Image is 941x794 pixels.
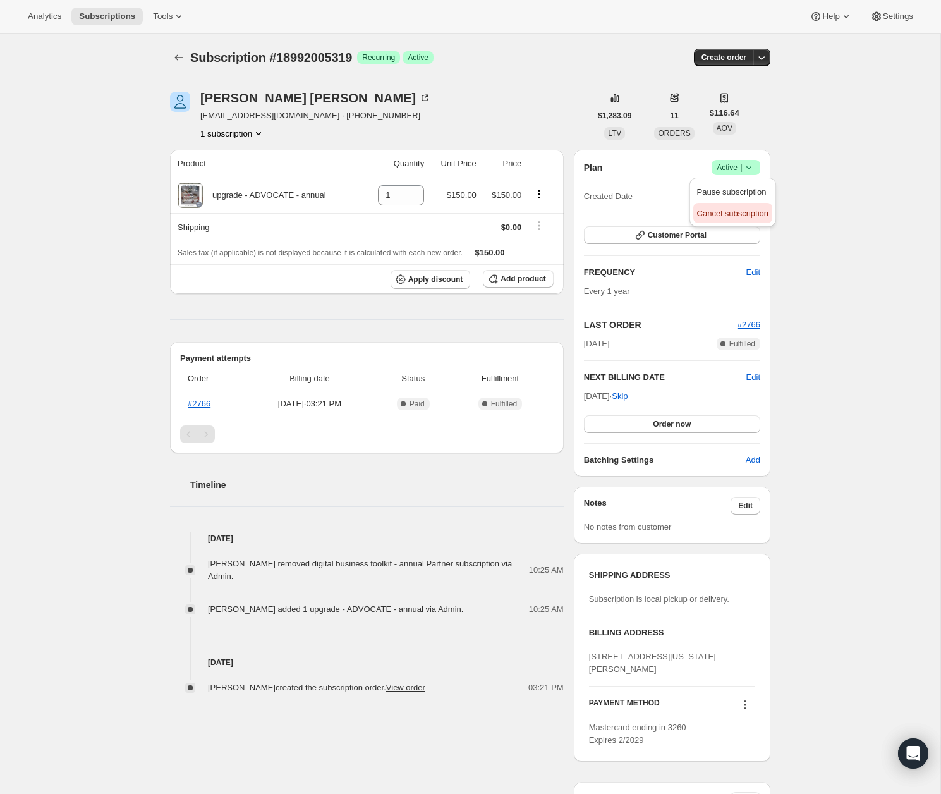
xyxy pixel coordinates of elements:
[584,226,760,244] button: Customer Portal
[362,52,395,63] span: Recurring
[608,129,621,138] span: LTV
[738,319,760,331] button: #2766
[529,564,564,577] span: 10:25 AM
[454,372,545,385] span: Fulfillment
[480,150,525,178] th: Price
[410,399,425,409] span: Paid
[248,398,372,410] span: [DATE] · 03:21 PM
[408,274,463,284] span: Apply discount
[590,107,639,125] button: $1,283.09
[428,150,480,178] th: Unit Price
[697,187,767,197] span: Pause subscription
[883,11,913,21] span: Settings
[208,604,463,614] span: [PERSON_NAME] added 1 upgrade - ADVOCATE - annual via Admin.
[208,683,425,692] span: [PERSON_NAME] created the subscription order.
[589,626,755,639] h3: BILLING ADDRESS
[584,391,628,401] span: [DATE] ·
[529,603,564,616] span: 10:25 AM
[802,8,859,25] button: Help
[589,723,686,745] span: Mastercard ending in 3260 Expires 2/2029
[483,270,553,288] button: Add product
[584,319,738,331] h2: LAST ORDER
[746,371,760,384] button: Edit
[20,8,69,25] button: Analytics
[584,497,731,515] h3: Notes
[717,124,732,133] span: AOV
[584,161,603,174] h2: Plan
[248,372,372,385] span: Billing date
[738,320,760,329] a: #2766
[408,52,428,63] span: Active
[738,450,768,470] button: Add
[731,497,760,515] button: Edit
[694,49,754,66] button: Create order
[662,107,686,125] button: 11
[208,559,512,581] span: [PERSON_NAME] removed digital business toolkit - annual Partner subscription via Admin.
[741,162,743,173] span: |
[822,11,839,21] span: Help
[170,213,363,241] th: Shipping
[180,425,554,443] nav: Pagination
[528,681,564,694] span: 03:21 PM
[612,390,628,403] span: Skip
[501,223,522,232] span: $0.00
[898,738,928,769] div: Open Intercom Messenger
[391,270,471,289] button: Apply discount
[693,203,772,223] button: Cancel subscription
[529,219,549,233] button: Shipping actions
[153,11,173,21] span: Tools
[379,372,447,385] span: Status
[529,187,549,201] button: Product actions
[28,11,61,21] span: Analytics
[145,8,193,25] button: Tools
[170,150,363,178] th: Product
[738,501,753,511] span: Edit
[584,266,746,279] h2: FREQUENCY
[648,230,707,240] span: Customer Portal
[598,111,631,121] span: $1,283.09
[589,569,755,582] h3: SHIPPING ADDRESS
[180,365,244,393] th: Order
[584,415,760,433] button: Order now
[492,190,521,200] span: $150.00
[79,11,135,21] span: Subscriptions
[363,150,428,178] th: Quantity
[653,419,691,429] span: Order now
[717,161,755,174] span: Active
[200,109,431,122] span: [EMAIL_ADDRESS][DOMAIN_NAME] · [PHONE_NUMBER]
[386,683,425,692] a: View order
[739,262,768,283] button: Edit
[604,386,635,406] button: Skip
[203,189,326,202] div: upgrade - ADVOCATE - annual
[584,190,633,203] span: Created Date
[746,454,760,467] span: Add
[447,190,477,200] span: $150.00
[170,532,564,545] h4: [DATE]
[491,399,517,409] span: Fulfilled
[693,181,772,202] button: Pause subscription
[170,49,188,66] button: Subscriptions
[589,698,660,715] h3: PAYMENT METHOD
[697,209,768,218] span: Cancel subscription
[180,352,554,365] h2: Payment attempts
[501,274,545,284] span: Add product
[589,594,729,604] span: Subscription is local pickup or delivery.
[863,8,921,25] button: Settings
[746,266,760,279] span: Edit
[71,8,143,25] button: Subscriptions
[200,127,265,140] button: Product actions
[190,51,352,64] span: Subscription #18992005319
[190,479,564,491] h2: Timeline
[584,286,630,296] span: Every 1 year
[658,129,690,138] span: ORDERS
[589,652,716,674] span: [STREET_ADDRESS][US_STATE][PERSON_NAME]
[170,92,190,112] span: Shawn Butz
[710,107,739,119] span: $116.64
[584,522,672,532] span: No notes from customer
[670,111,678,121] span: 11
[200,92,431,104] div: [PERSON_NAME] [PERSON_NAME]
[188,399,210,408] a: #2766
[584,454,746,467] h6: Batching Settings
